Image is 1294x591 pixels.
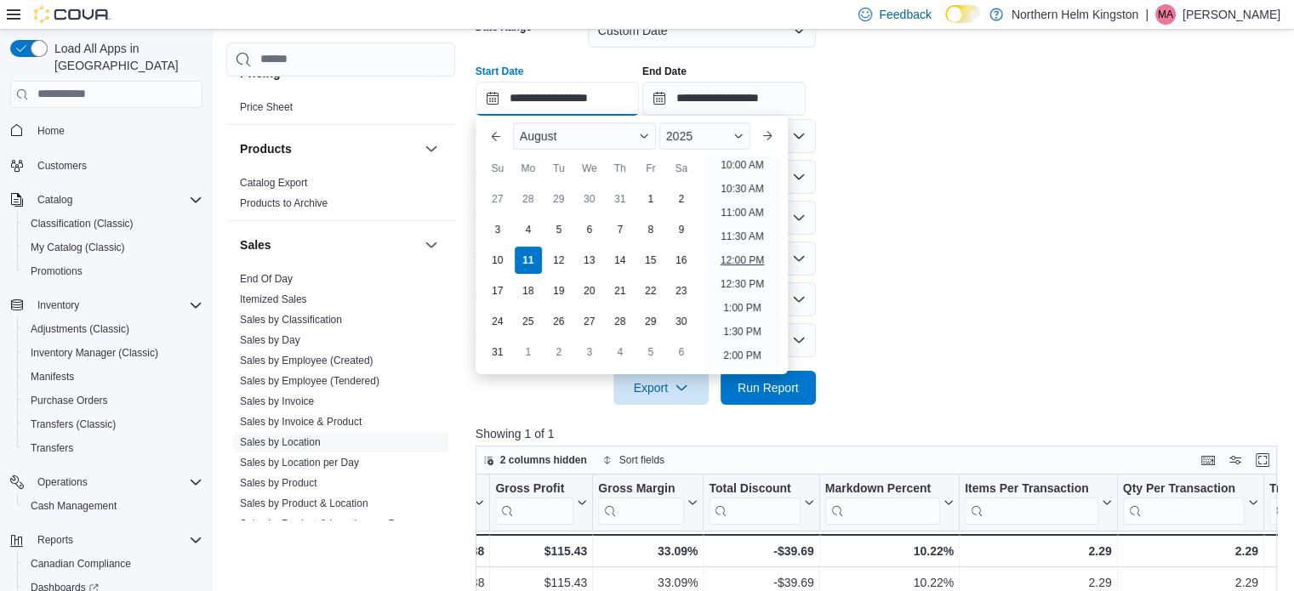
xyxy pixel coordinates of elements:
[31,499,117,513] span: Cash Management
[3,118,209,143] button: Home
[1155,4,1176,25] div: Maria Amorim
[240,395,314,407] a: Sales by Invoice
[31,295,86,315] button: Inventory
[598,480,698,524] button: Gross Margin
[240,374,379,388] span: Sales by Employee (Tendered)
[515,185,542,213] div: day-28
[515,277,542,304] div: day-18
[31,156,94,176] a: Customers
[714,274,771,294] li: 12:30 PM
[738,379,799,396] span: Run Report
[240,236,271,253] h3: Sales
[668,247,695,274] div: day-16
[24,261,202,281] span: Promotions
[624,371,698,405] span: Export
[588,14,816,48] button: Custom Date
[31,120,202,141] span: Home
[1183,4,1280,25] p: [PERSON_NAME]
[1198,450,1218,470] button: Keyboard shortcuts
[545,277,573,304] div: day-19
[495,480,587,524] button: Gross Profit
[240,497,368,510] span: Sales by Product & Location
[240,236,418,253] button: Sales
[965,480,1098,497] div: Items Per Transaction
[24,343,165,363] a: Inventory Manager (Classic)
[34,6,111,23] img: Cova
[1012,4,1138,25] p: Northern Helm Kingston
[31,155,202,176] span: Customers
[24,367,81,387] a: Manifests
[31,530,80,550] button: Reports
[637,185,664,213] div: day-1
[824,480,939,524] div: Markdown Percent
[607,216,634,243] div: day-7
[945,23,946,24] span: Dark Mode
[598,541,698,561] div: 33.09%
[637,308,664,335] div: day-29
[3,470,209,494] button: Operations
[226,269,455,561] div: Sales
[576,185,603,213] div: day-30
[31,394,108,407] span: Purchase Orders
[31,530,202,550] span: Reports
[17,212,209,236] button: Classification (Classic)
[668,338,695,366] div: day-6
[240,176,307,190] span: Catalog Export
[37,533,73,547] span: Reports
[607,155,634,182] div: Th
[637,277,664,304] div: day-22
[515,338,542,366] div: day-1
[545,185,573,213] div: day-29
[240,518,407,530] a: Sales by Product & Location per Day
[484,155,511,182] div: Su
[607,308,634,335] div: day-28
[31,295,202,315] span: Inventory
[666,129,693,143] span: 2025
[607,338,634,366] div: day-4
[495,480,573,524] div: Gross Profit
[576,247,603,274] div: day-13
[31,190,79,210] button: Catalog
[37,475,88,489] span: Operations
[37,193,72,207] span: Catalog
[240,375,379,387] a: Sales by Employee (Tendered)
[714,155,771,175] li: 10:00 AM
[484,185,511,213] div: day-27
[17,236,209,259] button: My Catalog (Classic)
[642,82,806,116] input: Press the down key to open a popover containing a calendar.
[545,155,573,182] div: Tu
[31,217,134,230] span: Classification (Classic)
[24,554,202,574] span: Canadian Compliance
[515,247,542,274] div: day-11
[637,216,664,243] div: day-8
[520,129,557,143] span: August
[24,438,202,458] span: Transfers
[31,322,129,336] span: Adjustments (Classic)
[17,412,209,436] button: Transfers (Classic)
[545,216,573,243] div: day-5
[965,541,1112,561] div: 2.29
[24,319,202,339] span: Adjustments (Classic)
[31,264,83,278] span: Promotions
[476,82,639,116] input: Press the down key to enter a popover containing a calendar. Press the escape key to close the po...
[240,477,317,489] a: Sales by Product
[24,261,89,281] a: Promotions
[240,100,293,114] span: Price Sheet
[879,6,931,23] span: Feedback
[240,140,292,157] h3: Products
[484,216,511,243] div: day-3
[24,390,202,411] span: Purchase Orders
[240,456,359,469] span: Sales by Location per Day
[404,541,484,561] div: $233.38
[824,541,953,561] div: 10.22%
[1122,541,1257,561] div: 2.29
[495,480,573,497] div: Gross Profit
[484,308,511,335] div: day-24
[576,277,603,304] div: day-20
[421,235,442,255] button: Sales
[824,480,939,497] div: Markdown Percent
[515,216,542,243] div: day-4
[226,173,455,220] div: Products
[240,497,368,509] a: Sales by Product & Location
[668,185,695,213] div: day-2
